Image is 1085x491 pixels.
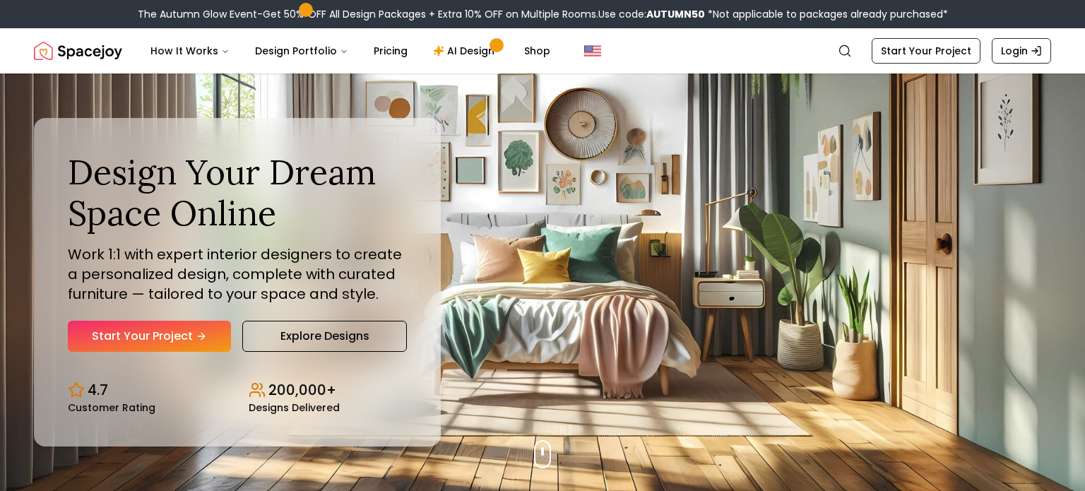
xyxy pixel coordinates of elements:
div: The Autumn Glow Event-Get 50% OFF All Design Packages + Extra 10% OFF on Multiple Rooms. [138,7,948,21]
a: AI Design [422,37,510,65]
a: Shop [513,37,562,65]
a: Pricing [362,37,419,65]
a: Explore Designs [242,321,407,352]
img: Spacejoy Logo [34,37,122,65]
button: Design Portfolio [244,37,360,65]
div: Design stats [68,369,407,413]
button: How It Works [139,37,241,65]
a: Spacejoy [34,37,122,65]
b: AUTUMN50 [646,7,705,21]
small: Designs Delivered [249,403,340,413]
small: Customer Rating [68,403,155,413]
a: Login [992,38,1051,64]
p: 4.7 [88,380,108,400]
span: *Not applicable to packages already purchased* [705,7,948,21]
h1: Design Your Dream Space Online [68,152,407,233]
span: Use code: [598,7,705,21]
img: United States [584,42,601,59]
nav: Main [139,37,562,65]
a: Start Your Project [872,38,980,64]
p: Work 1:1 with expert interior designers to create a personalized design, complete with curated fu... [68,244,407,304]
p: 200,000+ [268,380,336,400]
nav: Global [34,28,1051,73]
a: Start Your Project [68,321,231,352]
